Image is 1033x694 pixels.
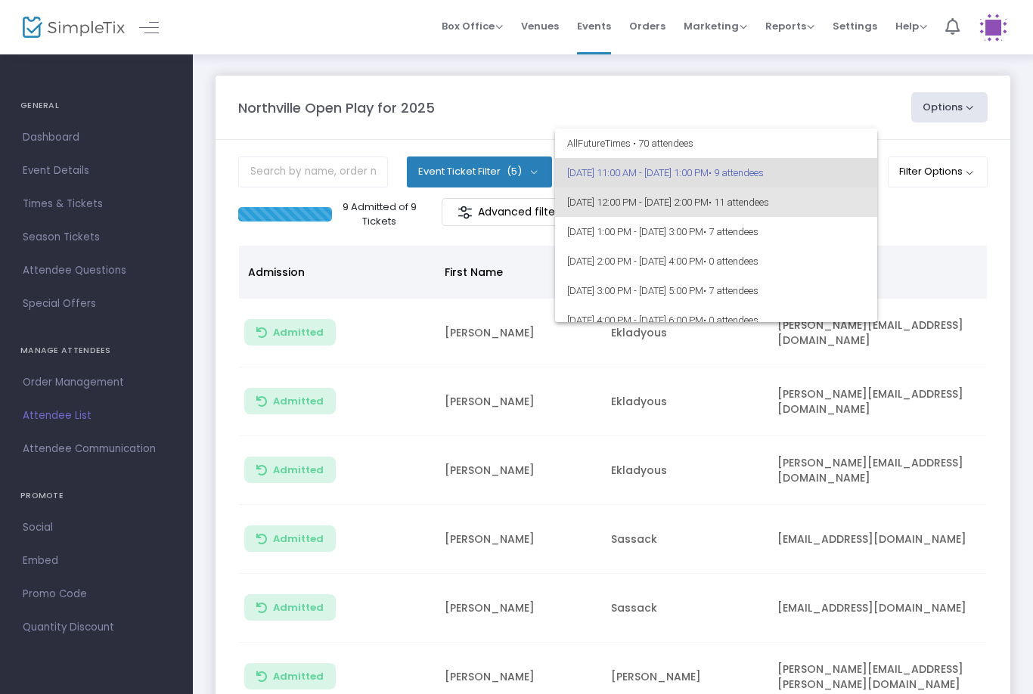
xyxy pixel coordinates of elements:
span: • 7 attendees [703,285,758,296]
span: • 11 attendees [709,197,769,208]
span: [DATE] 12:00 PM - [DATE] 2:00 PM [567,187,865,217]
span: [DATE] 1:00 PM - [DATE] 3:00 PM [567,217,865,246]
span: [DATE] 3:00 PM - [DATE] 5:00 PM [567,276,865,305]
span: [DATE] 2:00 PM - [DATE] 4:00 PM [567,246,865,276]
span: • 7 attendees [703,226,758,237]
span: • 0 attendees [703,314,758,326]
span: • 0 attendees [703,256,758,267]
span: • 9 attendees [709,167,764,178]
span: [DATE] 11:00 AM - [DATE] 1:00 PM [567,158,865,187]
span: [DATE] 4:00 PM - [DATE] 6:00 PM [567,305,865,335]
span: All Future Times • 70 attendees [567,129,865,158]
